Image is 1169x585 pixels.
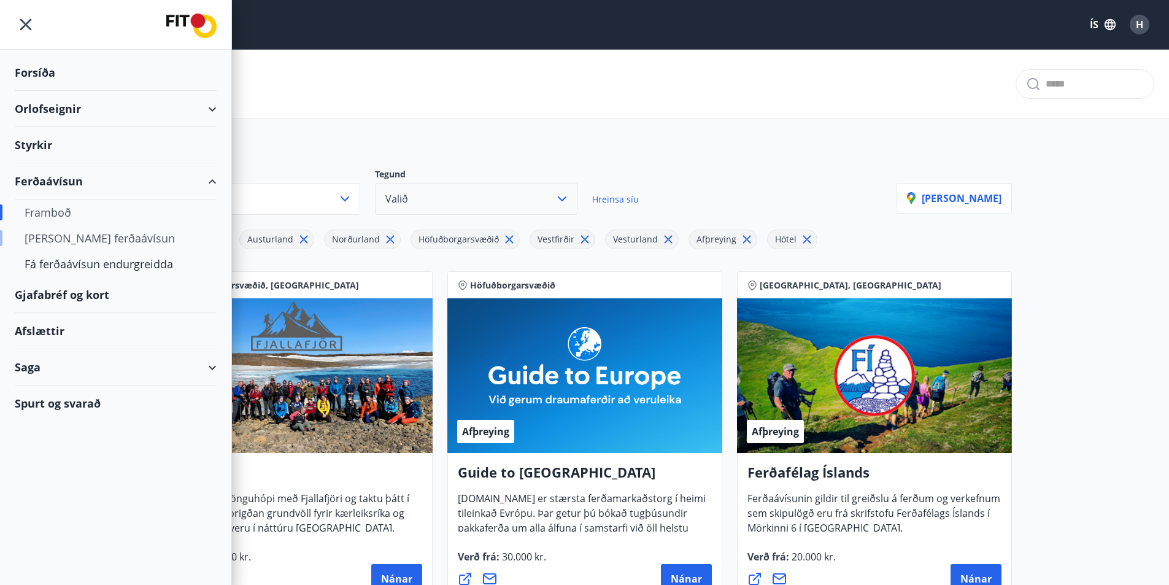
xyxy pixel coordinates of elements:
[592,193,639,205] span: Hreinsa síu
[696,233,736,245] span: Afþreying
[168,463,422,491] h4: Fjallafjör
[15,277,217,313] div: Gjafabréf og kort
[15,313,217,349] div: Afslættir
[752,425,799,438] span: Afþreying
[419,233,499,245] span: Höfuðborgarsvæðið
[332,233,380,245] span: Norðurland
[500,550,546,564] span: 30.000 kr.
[897,183,1012,214] button: [PERSON_NAME]
[760,279,941,292] span: [GEOGRAPHIC_DATA], [GEOGRAPHIC_DATA]
[324,230,401,249] div: Norðurland
[15,14,37,36] button: menu
[747,463,1001,491] h4: Ferðafélag Íslands
[613,233,658,245] span: Vesturland
[907,192,1001,205] p: [PERSON_NAME]
[530,230,595,249] div: Vestfirðir
[247,233,293,245] span: Austurland
[767,230,817,249] div: Hótel
[470,279,555,292] span: Höfuðborgarsvæðið
[168,492,409,544] span: Vertu með í gönguhópi með Fjallafjöri og taktu þátt í að skapa heilbrigðan grundvöll fyrir kærlei...
[775,233,797,245] span: Hótel
[458,463,712,491] h4: Guide to [GEOGRAPHIC_DATA]
[1125,10,1154,39] button: H
[15,55,217,91] div: Forsíða
[605,230,679,249] div: Vesturland
[158,168,375,183] p: Svæði
[538,233,574,245] span: Vestfirðir
[789,550,836,564] span: 20.000 kr.
[689,230,757,249] div: Afþreying
[15,385,217,421] div: Spurt og svarað
[458,550,546,573] span: Verð frá :
[15,349,217,385] div: Saga
[411,230,520,249] div: Höfuðborgarsvæðið
[747,550,836,573] span: Verð frá :
[375,168,592,183] p: Tegund
[25,225,207,251] div: [PERSON_NAME] ferðaávísun
[458,492,706,574] span: [DOMAIN_NAME] er stærsta ferðamarkaðstorg í heimi tileinkað Evrópu. Þar getur þú bókað tugþúsundi...
[747,492,1000,544] span: Ferðaávísunin gildir til greiðslu á ferðum og verkefnum sem skipulögð eru frá skrifstofu Ferðafél...
[158,183,360,215] button: Valið
[166,14,217,38] img: union_logo
[15,127,217,163] div: Styrkir
[25,200,207,225] div: Framboð
[462,425,509,438] span: Afþreying
[180,279,359,292] span: Höfuðborgarsvæðið, [GEOGRAPHIC_DATA]
[239,230,314,249] div: Austurland
[1136,18,1143,31] span: H
[15,91,217,127] div: Orlofseignir
[15,163,217,200] div: Ferðaávísun
[385,192,408,206] span: Valið
[375,183,577,215] button: Valið
[1083,14,1122,36] button: ÍS
[25,251,207,277] div: Fá ferðaávísun endurgreidda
